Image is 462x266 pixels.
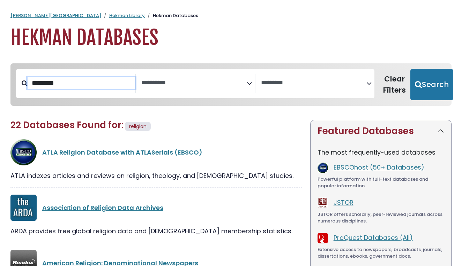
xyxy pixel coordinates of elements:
[261,79,366,87] textarea: Search
[379,69,410,100] button: Clear Filters
[42,203,163,212] a: Association of Religion Data Archives
[129,123,147,130] span: religion
[28,77,135,89] input: Search database by title or keyword
[145,12,198,19] li: Hekman Databases
[10,63,452,106] nav: Search filters
[334,163,424,172] a: EBSCOhost (50+ Databases)
[311,120,451,142] button: Featured Databases
[10,12,452,19] nav: breadcrumb
[410,69,453,100] button: Submit for Search Results
[318,148,444,157] p: The most frequently-used databases
[10,119,124,131] span: 22 Databases Found for:
[42,148,202,157] a: ATLA Religion Database with ATLASerials (EBSCO)
[318,176,444,189] div: Powerful platform with full-text databases and popular information.
[334,233,413,242] a: ProQuest Databases (All)
[10,26,452,49] h1: Hekman Databases
[10,226,302,236] div: ARDA provides free global religion data and [DEMOGRAPHIC_DATA] membership statistics.
[141,79,247,87] textarea: Search
[109,12,145,19] a: Hekman Library
[334,198,353,207] a: JSTOR
[318,246,444,260] div: Extensive access to newspapers, broadcasts, journals, dissertations, ebooks, government docs.
[10,171,302,180] div: ATLA indexes articles and reviews on religion, theology, and [DEMOGRAPHIC_DATA] studies.
[10,12,101,19] a: [PERSON_NAME][GEOGRAPHIC_DATA]
[318,211,444,225] div: JSTOR offers scholarly, peer-reviewed journals across numerous disciplines.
